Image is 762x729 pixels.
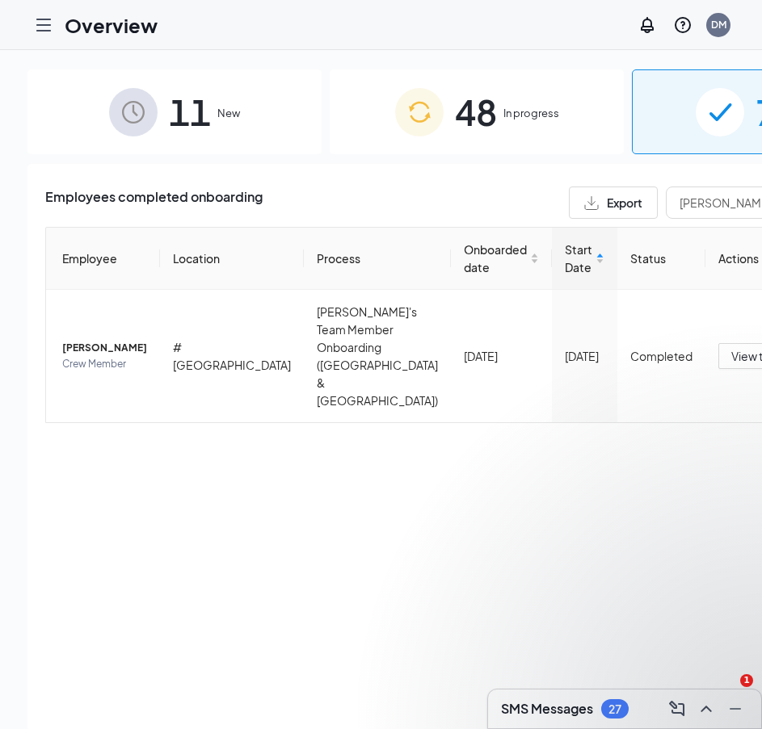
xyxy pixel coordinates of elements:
[169,84,211,140] span: 11
[451,228,552,290] th: Onboarded date
[565,347,604,365] div: [DATE]
[697,699,716,719] svg: ChevronUp
[617,228,705,290] th: Status
[217,105,240,121] span: New
[304,290,451,422] td: [PERSON_NAME]'s Team Member Onboarding ([GEOGRAPHIC_DATA] & [GEOGRAPHIC_DATA])
[46,228,160,290] th: Employee
[607,197,642,208] span: Export
[34,15,53,35] svg: Hamburger
[667,699,687,719] svg: ComposeMessage
[160,228,304,290] th: Location
[707,674,746,713] iframe: Intercom live chat
[501,700,593,718] h3: SMS Messages
[664,696,690,722] button: ComposeMessage
[464,241,527,276] span: Onboarded date
[304,228,451,290] th: Process
[638,15,657,35] svg: Notifications
[693,696,719,722] button: ChevronUp
[608,702,621,716] div: 27
[740,674,753,687] span: 1
[160,290,304,422] td: #[GEOGRAPHIC_DATA]
[464,347,539,365] div: [DATE]
[673,15,693,35] svg: QuestionInfo
[565,241,592,276] span: Start Date
[569,186,658,219] button: Export
[45,186,263,219] span: Employees completed onboarding
[630,347,693,365] div: Completed
[65,11,158,39] h1: Overview
[711,18,726,31] div: DM
[62,356,147,372] span: Crew Member
[62,340,147,356] span: [PERSON_NAME]
[503,105,559,121] span: In progress
[455,84,497,140] span: 48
